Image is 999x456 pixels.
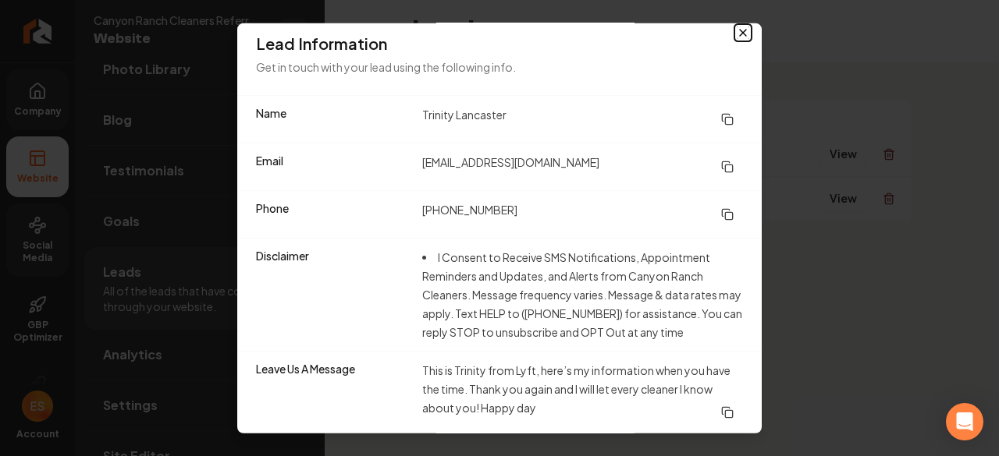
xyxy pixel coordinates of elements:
dt: Name [256,104,410,133]
dt: Email [256,152,410,180]
dd: Trinity Lancaster [422,104,743,133]
dt: Disclaimer [256,247,410,341]
li: I Consent to Receive SMS Notifications, Appointment Reminders and Updates, and Alerts from Canyon... [422,247,743,341]
dt: Leave Us A Message [256,360,410,426]
dd: [PHONE_NUMBER] [422,200,743,228]
h3: Lead Information [256,32,743,54]
dd: This is Trinity from Lyft, here’s my information when you have the time. Thank you again and I wi... [422,360,743,426]
dt: Phone [256,200,410,228]
dd: [EMAIL_ADDRESS][DOMAIN_NAME] [422,152,743,180]
p: Get in touch with your lead using the following info. [256,57,743,76]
